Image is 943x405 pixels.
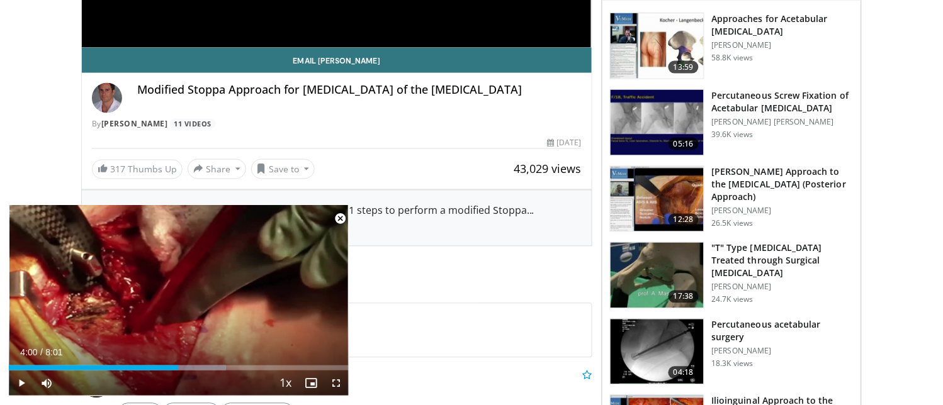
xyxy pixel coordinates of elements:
a: 05:16 Percutaneous Screw Fixation of Acetabular [MEDICAL_DATA] [PERSON_NAME] [PERSON_NAME] 39.6K ... [610,89,854,156]
div: By [92,118,582,130]
p: thank, nice video [119,383,592,398]
h3: [PERSON_NAME] Approach to the [MEDICAL_DATA] (Posterior Approach) [712,166,854,204]
h3: Percutaneous Screw Fixation of Acetabular [MEDICAL_DATA] [712,89,854,114]
a: 17:38 "T" Type [MEDICAL_DATA] Treated through Surgical [MEDICAL_DATA] [PERSON_NAME] 24.7K views [610,242,854,309]
img: E-HI8y-Omg85H4KX4xMDoxOjB1O8AjAz.150x105_q85_crop-smart_upscale.jpg [611,319,704,385]
p: 24.7K views [712,295,754,305]
img: a7802dcb-a1f5-4745-8906-e9ce72290926.150x105_q85_crop-smart_upscale.jpg [611,167,704,232]
span: 4:00 [20,347,37,357]
span: 13:59 [669,61,699,74]
span: / [40,347,43,357]
button: Mute [34,370,59,396]
p: [PERSON_NAME] [712,206,854,216]
button: Play [9,370,34,396]
button: Enable picture-in-picture mode [298,370,324,396]
img: 134112_0000_1.png.150x105_q85_crop-smart_upscale.jpg [611,90,704,155]
img: 289877_0000_1.png.150x105_q85_crop-smart_upscale.jpg [611,13,704,79]
img: W88ObRy9Q_ug1lM35hMDoxOjBrOw-uIx_1.150x105_q85_crop-smart_upscale.jpg [611,243,704,308]
p: [PERSON_NAME] [712,282,854,292]
a: 13:59 Approaches for Acetabular [MEDICAL_DATA] [PERSON_NAME] 58.8K views [610,13,854,79]
div: This video described the surgical technique and our 11 steps to perform a modified Stoppa [94,203,579,233]
button: Share [188,159,246,179]
span: 8:01 [45,347,62,357]
img: Avatar [92,83,122,113]
p: [PERSON_NAME] [PERSON_NAME] [712,117,854,127]
p: 26.5K views [712,219,754,229]
span: 317 [110,164,125,175]
h3: Approaches for Acetabular [MEDICAL_DATA] [712,13,854,38]
span: 12:28 [669,214,699,226]
p: 39.6K views [712,130,754,140]
a: Email [PERSON_NAME] [82,48,592,73]
h3: Percutaneous acetabular surgery [712,319,854,344]
span: 04:18 [669,367,699,379]
div: Progress Bar [9,365,349,370]
span: 17:38 [669,291,699,303]
p: 18.3K views [712,359,754,369]
button: Fullscreen [324,370,349,396]
video-js: Video Player [9,205,349,396]
button: Save to [251,159,315,179]
span: 43,029 views [514,162,582,177]
button: Close [328,205,353,231]
a: 317 Thumbs Up [92,160,183,179]
a: [PERSON_NAME] [101,118,168,129]
p: [PERSON_NAME] [712,347,854,357]
h4: Modified Stoppa Approach for [MEDICAL_DATA] of the [MEDICAL_DATA] [137,83,582,97]
span: 05:16 [669,138,699,150]
div: [DATE] [547,137,581,148]
h3: "T" Type [MEDICAL_DATA] Treated through Surgical [MEDICAL_DATA] [712,242,854,280]
button: Playback Rate [273,370,298,396]
a: 12:28 [PERSON_NAME] Approach to the [MEDICAL_DATA] (Posterior Approach) [PERSON_NAME] 26.5K views [610,166,854,233]
a: 04:18 Percutaneous acetabular surgery [PERSON_NAME] 18.3K views [610,319,854,386]
a: 11 Videos [170,119,216,130]
p: 58.8K views [712,53,754,63]
p: [PERSON_NAME] [712,40,854,50]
